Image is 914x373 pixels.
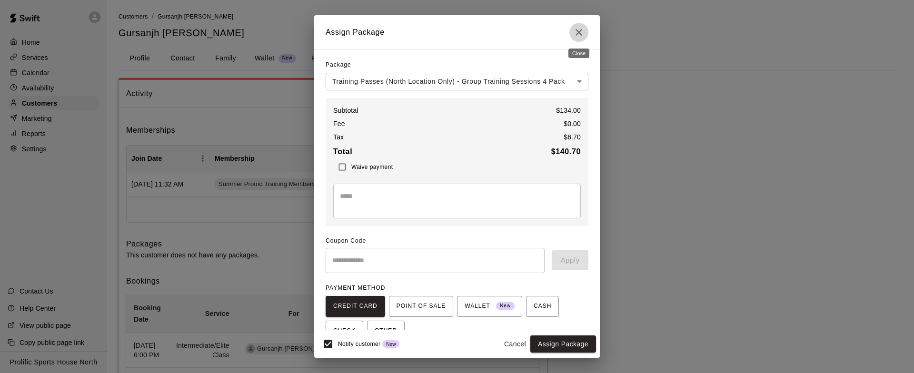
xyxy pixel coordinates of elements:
h2: Assign Package [314,15,600,49]
button: CREDIT CARD [326,296,385,317]
span: Waive payment [351,164,393,170]
button: CHECK [326,321,363,342]
button: Close [569,23,588,42]
span: Package [326,58,351,73]
span: CASH [534,299,551,314]
button: CASH [526,296,559,317]
span: CREDIT CARD [333,299,378,314]
span: Notify customer [338,341,380,347]
b: $ 140.70 [551,147,581,156]
p: Subtotal [333,106,358,115]
span: WALLET [465,299,515,314]
span: POINT OF SALE [397,299,446,314]
b: Total [333,147,352,156]
p: $ 0.00 [564,119,581,128]
p: Fee [333,119,345,128]
span: New [496,300,515,313]
span: PAYMENT METHOD [326,285,385,291]
div: Training Passes (North Location Only) - Group Training Sessions 4 Pack [326,73,588,90]
button: OTHER [367,321,405,342]
button: Assign Package [530,335,596,353]
span: New [382,342,399,347]
button: Cancel [500,335,530,353]
span: CHECK [333,324,356,339]
p: $ 6.70 [564,132,581,142]
p: $ 134.00 [556,106,581,115]
span: Coupon Code [326,234,588,249]
button: WALLET New [457,296,522,317]
p: Tax [333,132,344,142]
button: POINT OF SALE [389,296,453,317]
div: Close [568,49,589,58]
span: OTHER [375,324,397,339]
